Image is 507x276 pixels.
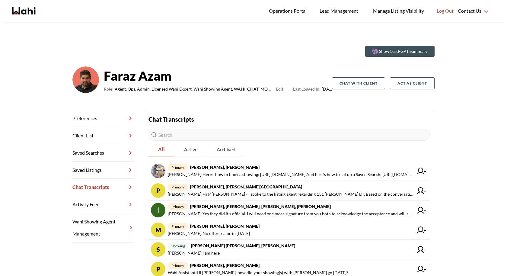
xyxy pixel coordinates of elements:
span: primary [168,184,188,191]
a: Chat Transcripts [72,179,134,196]
button: Active [174,143,207,156]
strong: [PERSON_NAME], [PERSON_NAME], [PERSON_NAME], [PERSON_NAME] [190,204,331,209]
span: Log Out [437,7,454,15]
a: Saved Searches [72,144,134,162]
div: s [151,242,165,257]
span: [PERSON_NAME] : Hi @[PERSON_NAME] - I spoke to the listing agent regarding 131 [PERSON_NAME] Dr. ... [168,191,413,198]
span: Last Logged In: [293,86,320,91]
a: Wahi Showing Agent Management [72,213,134,242]
span: Lead Management [320,7,360,15]
strong: [PERSON_NAME], [PERSON_NAME] [190,223,260,229]
a: Preferences [72,110,134,127]
button: Act as Client [390,77,435,89]
span: [PERSON_NAME] : Here’s how to book a showing: [URL][DOMAIN_NAME] And here’s how to set up a Saved... [168,171,413,178]
span: primary [168,164,188,171]
a: Saved Listings [72,162,134,179]
span: Role: [104,85,113,93]
p: Show Lead-GPT Summary [379,48,427,54]
span: showing [168,242,189,249]
span: [PERSON_NAME] : No offers came in [DATE] [168,230,250,237]
img: chat avatar [151,164,165,178]
span: primary [168,262,188,269]
a: Client List [72,127,134,144]
a: Pprimary[PERSON_NAME], [PERSON_NAME][GEOGRAPHIC_DATA][PERSON_NAME]:Hi @[PERSON_NAME] - I spoke to... [148,181,430,201]
span: Agent, Ops, Admin, Licensed Wahi Expert, Wahi Showing Agent, WAHI_CHAT_MODERATOR [115,85,273,93]
a: Activity Feed [72,196,134,213]
span: Operations Portal [269,7,309,15]
span: Manage Listing Visibility [371,7,426,15]
button: Chat with client [332,77,385,89]
a: sshowing[PERSON_NAME] [PERSON_NAME], [PERSON_NAME][PERSON_NAME]:I am here [148,240,430,259]
button: All [148,143,174,156]
strong: Faraz Azam [104,67,332,85]
input: Search [148,129,430,141]
a: primary[PERSON_NAME], [PERSON_NAME][PERSON_NAME]:Here’s how to book a showing: [URL][DOMAIN_NAME]... [148,161,430,181]
img: d03c15c2156146a3.png [72,66,99,93]
span: [PERSON_NAME] : I am here [168,249,220,257]
span: primary [168,203,188,210]
strong: [PERSON_NAME] [PERSON_NAME], [PERSON_NAME] [191,243,295,248]
strong: [PERSON_NAME], [PERSON_NAME] [190,165,260,170]
span: [DATE] [293,85,332,93]
span: primary [168,223,188,230]
a: Mprimary[PERSON_NAME], [PERSON_NAME][PERSON_NAME]:No offers came in [DATE] [148,220,430,240]
strong: Chat Transcripts [148,116,194,123]
strong: [PERSON_NAME], [PERSON_NAME] [190,263,260,268]
strong: [PERSON_NAME], [PERSON_NAME][GEOGRAPHIC_DATA] [190,184,302,189]
a: primary[PERSON_NAME], [PERSON_NAME], [PERSON_NAME], [PERSON_NAME][PERSON_NAME]:Yes they did it’s ... [148,201,430,220]
button: Show Lead-GPT Summary [365,46,435,57]
button: Edit [276,85,283,93]
img: chat avatar [151,203,165,217]
span: [PERSON_NAME] : Yes they did it’s official. I will need one more signature from you both to ackno... [168,210,413,217]
div: P [151,183,165,198]
div: M [151,223,165,237]
button: Archived [207,143,245,156]
a: Wahi homepage [12,7,36,14]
